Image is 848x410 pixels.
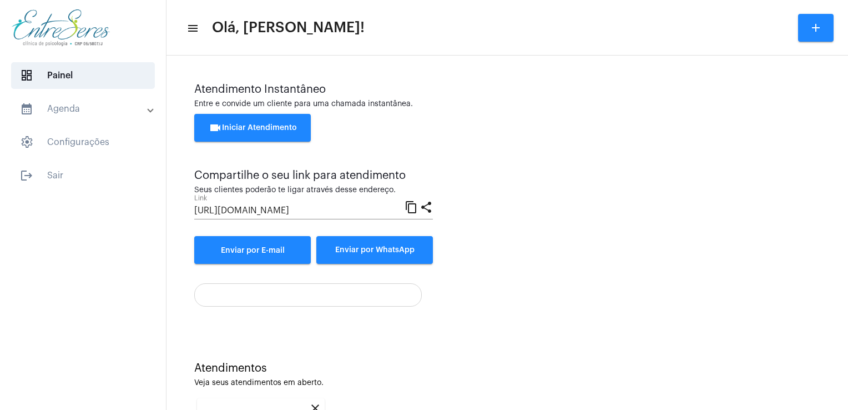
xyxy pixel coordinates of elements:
span: Configurações [11,129,155,156]
div: Seus clientes poderão te ligar através desse endereço. [194,186,433,194]
span: Enviar por WhatsApp [335,246,415,254]
span: sidenav icon [20,69,33,82]
mat-panel-title: Agenda [20,102,148,116]
div: Compartilhe o seu link para atendimento [194,169,433,182]
img: aa27006a-a7e4-c883-abf8-315c10fe6841.png [9,6,113,50]
span: Painel [11,62,155,89]
mat-expansion-panel-header: sidenav iconAgenda [7,96,166,122]
div: Atendimento Instantâneo [194,83,820,96]
mat-icon: content_copy [405,200,418,213]
mat-icon: sidenav icon [186,22,198,35]
span: sidenav icon [20,136,33,149]
mat-icon: share [420,200,433,213]
span: Sair [11,162,155,189]
button: Enviar por WhatsApp [316,236,433,264]
div: Veja seus atendimentos em aberto. [194,379,820,387]
a: Enviar por E-mail [194,236,311,264]
button: Iniciar Atendimento [194,114,311,142]
span: Iniciar Atendimento [209,124,297,132]
span: Olá, [PERSON_NAME]! [212,19,365,37]
mat-icon: sidenav icon [20,169,33,182]
div: Entre e convide um cliente para uma chamada instantânea. [194,100,820,108]
mat-icon: sidenav icon [20,102,33,116]
span: Enviar por E-mail [221,247,285,254]
div: Atendimentos [194,362,820,374]
mat-icon: videocam [209,121,222,134]
mat-icon: add [809,21,822,34]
